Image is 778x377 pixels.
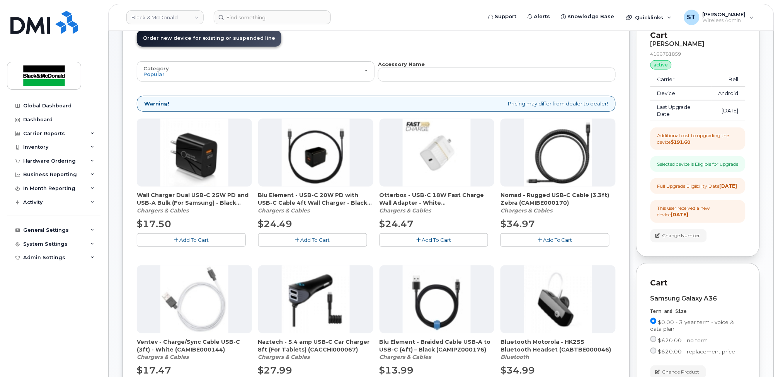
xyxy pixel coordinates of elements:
div: active [650,60,672,70]
button: Category Popular [137,61,375,82]
span: $0.00 - 3 year term - voice & data plan [650,319,734,332]
em: Bluetooth [501,354,529,361]
a: Support [483,9,522,24]
input: $0.00 - 3 year term - voice & data plan [650,318,657,324]
div: Otterbox - USB-C 18W Fast Charge Wall Adapter - White (CAHCAP000074) [380,191,495,214]
span: $17.47 [137,365,171,376]
img: accessory36556.JPG [282,265,350,333]
span: Bluetooth Motorola - HK255 Bluetooth Headset (CABTBE000046) [501,338,616,353]
span: Add To Cart [543,237,572,243]
em: Chargers & Cables [137,207,189,214]
span: $13.99 [380,365,414,376]
span: $27.99 [258,365,293,376]
td: Last Upgrade Date [650,100,712,121]
a: Knowledge Base [556,9,620,24]
a: Black & McDonald [126,10,204,24]
div: Bluetooth Motorola - HK255 Bluetooth Headset (CABTBE000046) [501,338,616,361]
span: Quicklinks [635,14,664,20]
em: Chargers & Cables [258,207,310,214]
img: accessory36681.JPG [403,119,471,187]
span: $620.00 - replacement price [658,349,735,355]
input: $620.00 - no term [650,336,657,342]
td: [DATE] [712,100,746,121]
td: Device [650,87,712,100]
strong: $191.60 [671,139,691,145]
div: Quicklinks [621,10,677,25]
strong: [DATE] [671,212,689,217]
span: Wall Charger Dual USB-C 25W PD and USB-A Bulk (For Samsung) - Black (CAHCBE000093) [137,191,252,207]
div: 4166781859 [650,51,746,57]
div: Blu Element - Braided Cable USB-A to USB-C (4ft) – Black (CAMIPZ000176) [380,338,495,361]
span: Add To Cart [301,237,330,243]
span: Order new device for existing or suspended line [143,35,275,41]
span: Nomad - Rugged USB-C Cable (3.3ft) Zebra (CAMIBE000170) [501,191,616,207]
span: Blu Element - Braided Cable USB-A to USB-C (4ft) – Black (CAMIPZ000176) [380,338,495,353]
img: accessory36212.JPG [524,265,592,333]
span: Naztech - 5.4 amp USB-C Car Charger 8ft (For Tablets) (CACCHI000067) [258,338,373,353]
span: $620.00 - no term [658,337,708,343]
div: Blu Element - USB-C 20W PD with USB-C Cable 4ft Wall Charger - Black (CAHCPZ000096) [258,191,373,214]
div: Naztech - 5.4 amp USB-C Car Charger 8ft (For Tablets) (CACCHI000067) [258,338,373,361]
span: [PERSON_NAME] [703,11,746,17]
div: Wall Charger Dual USB-C 25W PD and USB-A Bulk (For Samsung) - Black (CAHCBE000093) [137,191,252,214]
div: Selected device is Eligible for upgrade [657,161,739,167]
div: Term and Size [650,308,746,315]
p: Cart [650,277,746,289]
span: Alerts [534,13,550,20]
div: Full Upgrade Eligibility Date [657,183,737,189]
input: Find something... [214,10,331,24]
strong: Accessory Name [378,61,425,67]
span: $34.97 [501,218,535,229]
td: Bell [712,73,746,87]
button: Change Number [650,229,707,243]
span: Ventev - Charge/Sync Cable USB-C (3ft) - White (CAMIBE000144) [137,338,252,353]
div: Samsung Galaxy A36 [650,295,746,302]
span: ST [687,13,696,22]
span: Otterbox - USB-C 18W Fast Charge Wall Adapter - White (CAHCAP000074) [380,191,495,207]
div: Ventev - Charge/Sync Cable USB-C (3ft) - White (CAMIBE000144) [137,338,252,361]
div: Nomad - Rugged USB-C Cable (3.3ft) Zebra (CAMIBE000170) [501,191,616,214]
span: Blu Element - USB-C 20W PD with USB-C Cable 4ft Wall Charger - Black (CAHCPZ000096) [258,191,373,207]
span: Support [495,13,517,20]
strong: Warning! [144,100,169,107]
div: [PERSON_NAME] [650,41,746,48]
span: Change Product [662,369,700,376]
img: accessory36907.JPG [160,119,228,187]
span: $34.99 [501,365,535,376]
div: Sogand Tavakoli [679,10,759,25]
em: Chargers & Cables [258,354,310,361]
button: Add To Cart [137,233,246,247]
img: accessory36548.JPG [524,119,592,187]
div: Pricing may differ from dealer to dealer! [137,96,616,112]
div: Additional cost to upgrading the device [657,132,739,145]
button: Add To Cart [380,233,489,247]
em: Chargers & Cables [137,354,189,361]
strong: [DATE] [720,183,737,189]
img: accessory36552.JPG [160,265,228,333]
td: Carrier [650,73,712,87]
span: $17.50 [137,218,171,229]
img: accessory36348.JPG [403,265,471,333]
button: Add To Cart [501,233,609,247]
span: Wireless Admin [703,17,746,24]
span: Popular [143,71,165,77]
a: Alerts [522,9,556,24]
span: Knowledge Base [568,13,615,20]
span: Add To Cart [422,237,451,243]
span: $24.47 [380,218,414,229]
span: $24.49 [258,218,293,229]
td: Android [712,87,746,100]
img: accessory36347.JPG [282,119,350,187]
em: Chargers & Cables [380,354,431,361]
div: This user received a new device [657,205,739,218]
span: Category [143,65,169,71]
button: Add To Cart [258,233,367,247]
span: Change Number [662,232,700,239]
em: Chargers & Cables [380,207,431,214]
input: $620.00 - replacement price [650,348,657,354]
p: Cart [650,30,746,41]
em: Chargers & Cables [501,207,552,214]
span: Add To Cart [179,237,209,243]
